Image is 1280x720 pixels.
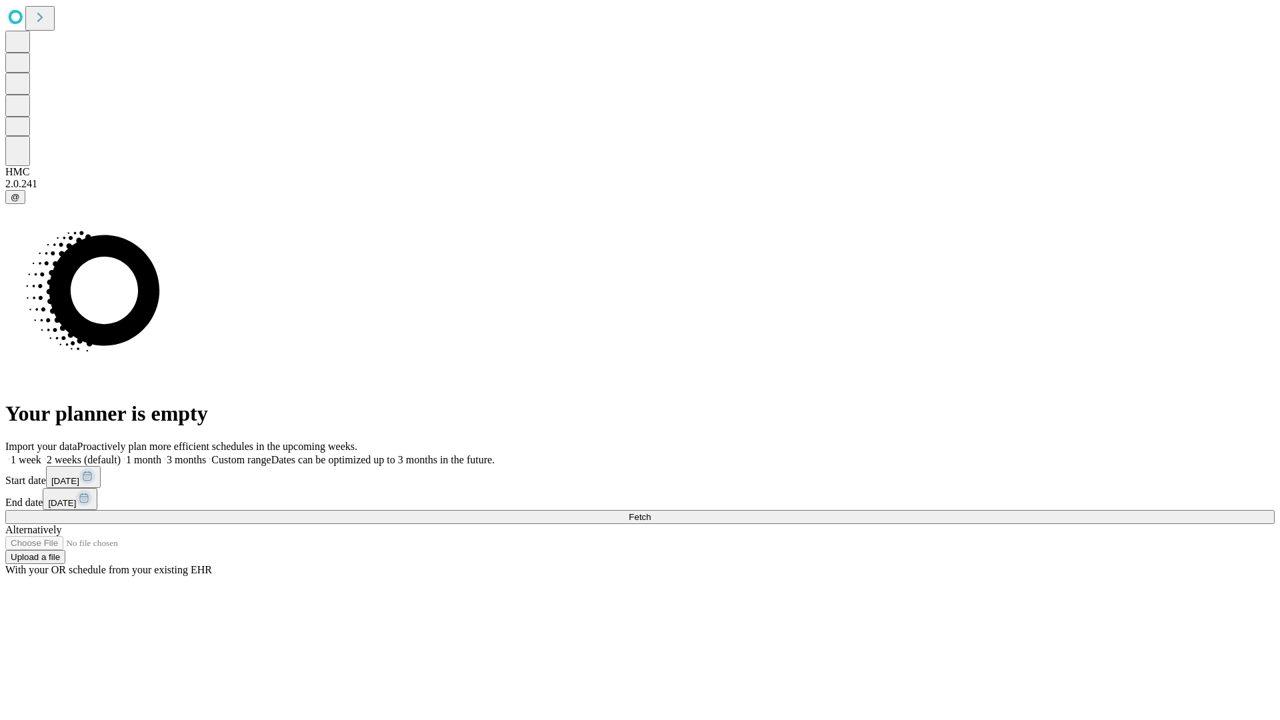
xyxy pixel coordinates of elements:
[5,564,212,575] span: With your OR schedule from your existing EHR
[5,178,1275,190] div: 2.0.241
[5,166,1275,178] div: HMC
[43,488,97,510] button: [DATE]
[271,454,495,465] span: Dates can be optimized up to 3 months in the future.
[211,454,271,465] span: Custom range
[5,401,1275,426] h1: Your planner is empty
[629,512,651,522] span: Fetch
[5,510,1275,524] button: Fetch
[47,454,121,465] span: 2 weeks (default)
[11,192,20,202] span: @
[5,550,65,564] button: Upload a file
[46,466,101,488] button: [DATE]
[48,498,76,508] span: [DATE]
[77,441,357,452] span: Proactively plan more efficient schedules in the upcoming weeks.
[5,488,1275,510] div: End date
[5,441,77,452] span: Import your data
[5,466,1275,488] div: Start date
[5,524,61,535] span: Alternatively
[167,454,206,465] span: 3 months
[51,476,79,486] span: [DATE]
[11,454,41,465] span: 1 week
[5,190,25,204] button: @
[126,454,161,465] span: 1 month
